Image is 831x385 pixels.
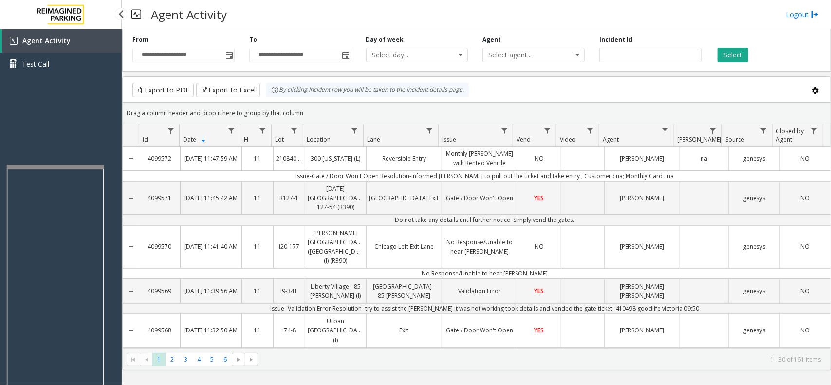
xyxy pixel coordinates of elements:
[242,323,273,337] a: 11
[811,9,819,19] img: logout
[658,124,671,137] a: Agent Filter Menu
[244,135,248,144] span: H
[517,191,560,205] a: YES
[143,135,148,144] span: Id
[706,124,720,137] a: Parker Filter Menu
[225,124,238,137] a: Date Filter Menu
[517,135,531,144] span: Vend
[517,239,560,254] a: NO
[729,284,779,298] a: genesys
[482,36,501,44] label: Agent
[287,124,300,137] a: Lot Filter Menu
[442,135,456,144] span: Issue
[274,239,305,254] a: I20-177
[498,124,511,137] a: Issue Filter Menu
[729,191,779,205] a: genesys
[680,151,728,165] a: na
[560,135,576,144] span: Video
[366,36,404,44] label: Day of week
[123,124,831,348] div: Data table
[131,2,141,26] img: pageIcon
[605,151,680,165] a: [PERSON_NAME]
[245,353,258,367] span: Go to the last page
[200,136,207,144] span: Sortable
[274,191,305,205] a: R127-1
[181,191,241,205] a: [DATE] 11:45:42 AM
[367,191,442,205] a: [GEOGRAPHIC_DATA] Exit
[780,191,831,205] a: NO
[800,326,810,334] span: NO
[181,323,241,337] a: [DATE] 11:32:50 AM
[166,353,179,366] span: Page 2
[517,323,560,337] a: YES
[196,83,260,97] button: Export to Excel
[442,323,517,337] a: Gate / Door Won't Open
[725,135,744,144] span: Source
[678,135,722,144] span: [PERSON_NAME]
[535,194,544,202] span: YES
[205,353,219,366] span: Page 5
[367,239,442,254] a: Chicago Left Exit Lane
[139,151,180,165] a: 4099572
[139,284,180,298] a: 4099569
[123,310,139,351] a: Collapse Details
[266,83,469,97] div: By clicking Incident row you will be taken to the incident details page.
[123,143,139,174] a: Collapse Details
[535,326,544,334] span: YES
[232,353,245,367] span: Go to the next page
[22,36,71,45] span: Agent Activity
[423,124,436,137] a: Lane Filter Menu
[139,268,831,278] td: No Response/Unable to hear [PERSON_NAME]
[139,191,180,205] a: 4099571
[192,353,205,366] span: Page 4
[164,124,177,137] a: Id Filter Menu
[367,151,442,165] a: Reversible Entry
[729,151,779,165] a: genesys
[275,135,284,144] span: Lot
[442,235,517,258] a: No Response/Unable to hear [PERSON_NAME]
[146,2,232,26] h3: Agent Activity
[800,242,810,251] span: NO
[605,323,680,337] a: [PERSON_NAME]
[139,171,831,181] td: Issue-Gate / Door Won't Open Resolution-Informed [PERSON_NAME] to pull out the ticket and take en...
[139,303,831,313] td: Issue -Validation Error Resolution -try to assist the [PERSON_NAME] it was not working took detai...
[367,279,442,303] a: [GEOGRAPHIC_DATA] - 85 [PERSON_NAME]
[179,353,192,366] span: Page 3
[274,284,305,298] a: I9-341
[219,353,232,366] span: Page 6
[780,239,831,254] a: NO
[584,124,597,137] a: Video Filter Menu
[22,59,49,69] span: Test Call
[139,323,180,337] a: 4099568
[367,135,380,144] span: Lane
[223,48,234,62] span: Toggle popup
[800,287,810,295] span: NO
[305,279,366,303] a: Liberty Village - 85 [PERSON_NAME] (I)
[535,287,544,295] span: YES
[123,105,831,122] div: Drag a column header and drop it here to group by that column
[274,323,305,337] a: I74-8
[535,154,544,163] span: NO
[718,48,748,62] button: Select
[242,284,273,298] a: 11
[264,355,821,364] kendo-pager-info: 1 - 30 of 161 items
[305,314,366,347] a: Urban [GEOGRAPHIC_DATA] (I)
[181,239,241,254] a: [DATE] 11:41:40 AM
[139,348,831,358] td: Vend until further notice without asking any questions
[10,37,18,45] img: 'icon'
[139,239,180,254] a: 4099570
[123,275,139,307] a: Collapse Details
[183,135,196,144] span: Date
[780,323,831,337] a: NO
[786,9,819,19] a: Logout
[729,323,779,337] a: genesys
[605,279,680,303] a: [PERSON_NAME] [PERSON_NAME]
[2,29,122,53] a: Agent Activity
[442,191,517,205] a: Gate / Door Won't Open
[123,222,139,272] a: Collapse Details
[517,151,560,165] a: NO
[235,356,242,364] span: Go to the next page
[483,48,564,62] span: Select agent...
[605,191,680,205] a: [PERSON_NAME]
[256,124,269,137] a: H Filter Menu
